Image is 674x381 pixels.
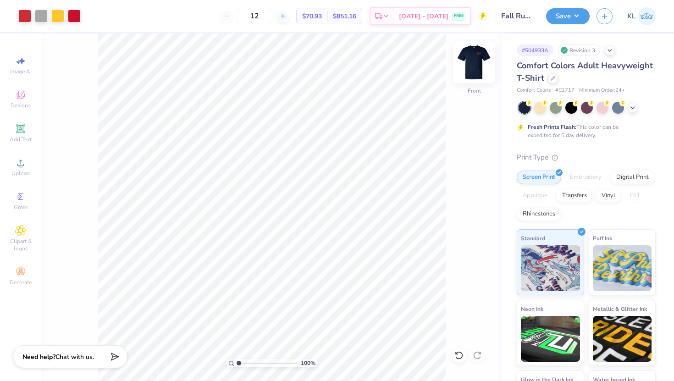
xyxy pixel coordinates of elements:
span: $851.16 [333,11,356,21]
span: [DATE] - [DATE] [399,11,448,21]
span: Metallic & Glitter Ink [593,304,647,314]
div: Vinyl [596,189,621,203]
img: Front [456,44,492,81]
a: KL [627,7,656,25]
span: Designs [11,102,31,109]
span: Upload [11,170,30,177]
strong: Need help? [22,353,55,361]
span: Standard [521,233,545,243]
span: Chat with us. [55,353,94,361]
span: Comfort Colors [517,87,551,94]
span: Image AI [10,68,32,75]
div: Revision 3 [558,44,600,56]
div: Rhinestones [517,207,561,221]
img: Metallic & Glitter Ink [593,316,652,362]
span: # C1717 [555,87,575,94]
span: $70.93 [302,11,322,21]
span: KL [627,11,635,22]
img: Neon Ink [521,316,580,362]
div: Front [468,87,481,95]
img: Katherine Lee [638,7,656,25]
span: Add Text [10,136,32,143]
div: Transfers [556,189,593,203]
span: Puff Ink [593,233,612,243]
img: Puff Ink [593,245,652,291]
div: Embroidery [564,171,608,184]
input: Untitled Design [494,7,539,25]
div: Digital Print [610,171,655,184]
div: Screen Print [517,171,561,184]
div: # 504933A [517,44,553,56]
img: Standard [521,245,580,291]
span: Greek [14,204,28,211]
button: Save [546,8,590,24]
div: This color can be expedited for 5 day delivery. [528,123,641,139]
span: Decorate [10,279,32,286]
span: Minimum Order: 24 + [579,87,625,94]
span: Comfort Colors Adult Heavyweight T-Shirt [517,60,653,83]
span: FREE [454,13,464,19]
strong: Fresh Prints Flash: [528,123,576,131]
span: Neon Ink [521,304,543,314]
div: Foil [624,189,646,203]
input: – – [237,8,272,24]
div: Print Type [517,152,656,163]
span: Clipart & logos [5,237,37,252]
span: 100 % [301,359,315,367]
div: Applique [517,189,553,203]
